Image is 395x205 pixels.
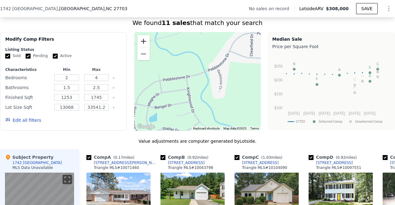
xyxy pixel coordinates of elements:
text: D [369,74,371,78]
text: I [377,69,378,73]
div: No sales on record [249,6,294,12]
button: SAVE [356,3,378,14]
span: ( miles) [333,155,359,160]
text: Selected Comp [319,120,342,124]
text: [DATE] [364,111,376,116]
a: Terms (opens in new tab) [250,127,259,130]
text: J [377,65,379,68]
div: Triangle MLS # 10097551 [316,165,361,170]
button: Keyboard shortcuts [193,126,220,131]
span: Map data ©2025 [223,127,247,130]
div: [STREET_ADDRESS][PERSON_NAME] [94,160,158,165]
span: , NC 27703 [105,6,127,11]
button: Clear [112,77,115,79]
button: Clear [112,87,115,89]
div: [STREET_ADDRESS] [242,160,279,165]
text: [DATE] [303,111,315,116]
text: K [354,85,356,89]
text: C [376,62,379,66]
div: Min [53,67,80,72]
a: [STREET_ADDRESS] [160,160,205,165]
span: 1.03 [263,155,271,160]
span: 0.17 [115,155,123,160]
text: [DATE] [349,111,360,116]
div: Median Sale [272,36,391,42]
text: 27703 [296,120,305,124]
span: $308,000 [326,6,349,11]
div: [STREET_ADDRESS] [168,160,205,165]
div: Finished Sqft [5,93,51,102]
span: 0.92 [189,155,197,160]
input: Sold [5,54,10,59]
text: Unselected Comp [355,120,382,124]
div: Comp B [160,154,211,160]
text: G [353,78,356,81]
strong: 11 sales [162,19,190,27]
span: , [GEOGRAPHIC_DATA] [58,6,127,12]
text: B [293,62,295,66]
label: Sold [5,53,21,59]
input: Pending [26,54,31,59]
div: Subject Property [5,154,53,160]
span: ( miles) [185,155,211,160]
text: $100 [274,106,283,110]
text: [DATE] [319,111,331,116]
img: Google [136,123,156,131]
a: [STREET_ADDRESS] [309,160,353,165]
span: 0.92 [337,155,346,160]
text: F [316,77,318,81]
button: Zoom in [137,35,150,47]
span: ( miles) [111,155,137,160]
span: ( miles) [259,155,285,160]
label: Pending [26,53,48,59]
div: Triangle MLS # 10043798 [168,165,213,170]
span: Lotside ARV [299,6,326,12]
div: Characteristics [5,67,51,72]
div: Modify Comp Filters [5,36,122,47]
div: Lot Size Sqft [5,103,51,112]
div: Comp C [235,154,285,160]
a: [STREET_ADDRESS] [235,160,279,165]
div: Bedrooms [5,73,51,82]
text: $200 [274,78,283,82]
div: Triangle MLS # 10104090 [242,165,287,170]
div: 1742 [GEOGRAPHIC_DATA] [12,160,62,165]
button: Show Options [383,2,395,15]
text: [DATE] [288,111,300,116]
label: Active [53,53,72,59]
button: Clear [112,96,115,99]
div: [STREET_ADDRESS] [316,160,353,165]
div: MLS Data Unavailable [12,165,53,170]
div: Comp A [86,154,137,160]
div: Triangle MLS # 10071460 [94,165,139,170]
button: Zoom out [137,48,150,60]
div: Max [83,67,110,72]
button: Toggle fullscreen view [63,175,72,184]
text: E [369,65,371,69]
text: $150 [274,92,283,96]
a: Open this area in Google Maps (opens a new window) [136,123,156,131]
text: A [339,68,341,72]
text: [DATE] [334,111,345,116]
text: H [361,74,364,78]
a: [STREET_ADDRESS][PERSON_NAME] [86,160,158,165]
div: Bathrooms [5,83,51,92]
button: Clear [112,106,115,109]
input: Active [53,54,58,59]
button: Edit all filters [5,117,41,123]
div: Comp D [309,154,359,160]
div: Price per Square Foot [272,42,391,51]
div: Listing Status [5,47,122,52]
text: $250 [274,64,283,68]
svg: A chart. [272,51,389,128]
